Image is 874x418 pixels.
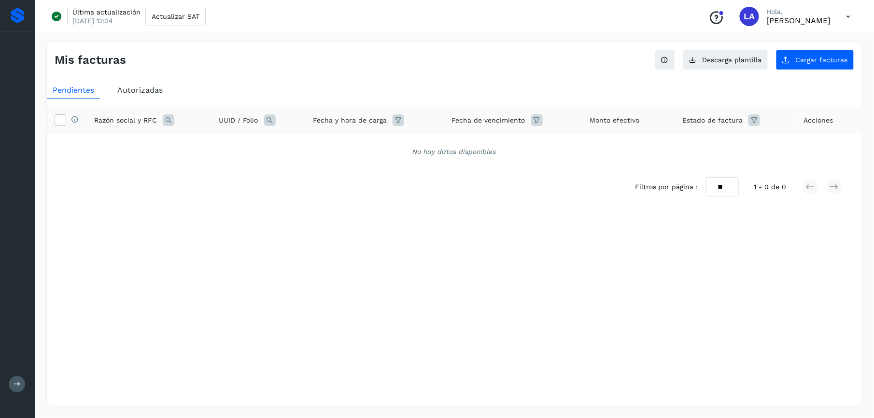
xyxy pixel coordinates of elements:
p: Hola, [767,8,831,16]
span: Cargar facturas [796,56,848,63]
span: Autorizadas [117,85,163,95]
button: Cargar facturas [776,50,854,70]
span: Descarga plantilla [703,56,762,63]
span: Acciones [804,115,833,125]
span: Estado de factura [682,115,743,125]
span: Monto efectivo [590,115,640,125]
button: Descarga plantilla [683,50,768,70]
span: 1 - 0 de 0 [754,182,787,192]
span: Pendientes [53,85,94,95]
span: Actualizar SAT [152,13,199,20]
h4: Mis facturas [55,53,126,67]
p: [DATE] 12:34 [72,16,113,25]
p: Última actualización [72,8,141,16]
button: Actualizar SAT [145,7,206,26]
span: Fecha de vencimiento [452,115,525,125]
span: UUID / Folio [219,115,258,125]
div: No hay datos disponibles [59,147,849,157]
span: Filtros por página : [635,182,698,192]
p: Luis Alfonso García Lugo [767,16,831,25]
span: Razón social y RFC [94,115,157,125]
span: Fecha y hora de carga [313,115,387,125]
